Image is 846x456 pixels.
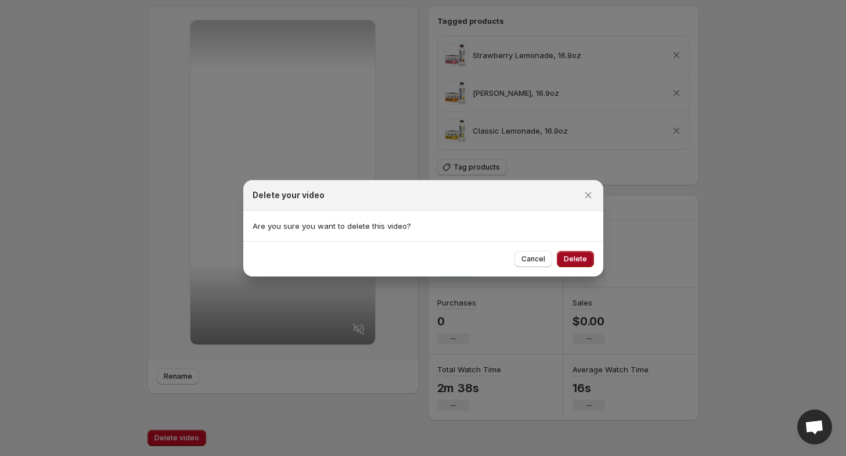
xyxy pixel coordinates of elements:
[521,254,545,264] span: Cancel
[253,189,325,201] h2: Delete your video
[557,251,594,267] button: Delete
[564,254,587,264] span: Delete
[514,251,552,267] button: Cancel
[580,187,596,203] button: Close
[243,211,603,241] section: Are you sure you want to delete this video?
[797,410,832,444] div: Open chat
